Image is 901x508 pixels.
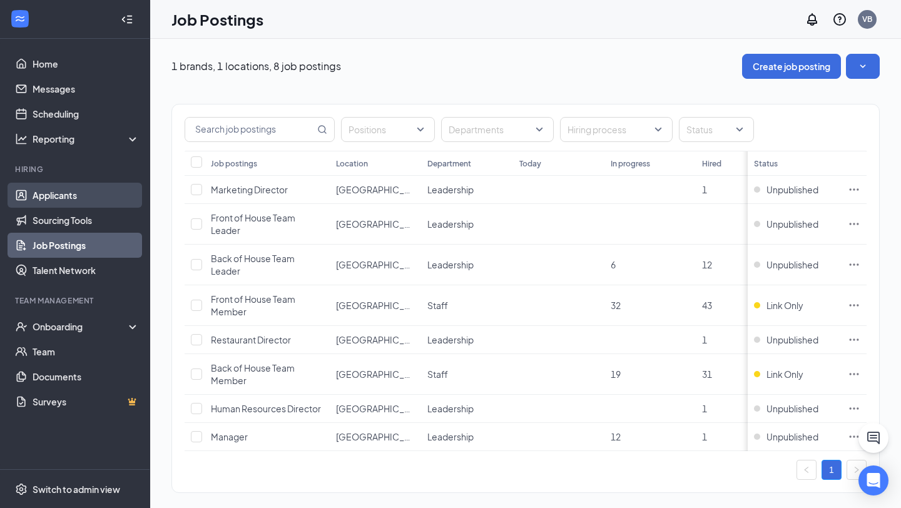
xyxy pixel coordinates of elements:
[858,465,888,495] div: Open Intercom Messenger
[702,334,707,345] span: 1
[797,460,817,480] li: Previous Page
[604,151,696,176] th: In progress
[427,300,448,311] span: Staff
[211,253,295,277] span: Back of House Team Leader
[171,9,263,30] h1: Job Postings
[803,466,810,474] span: left
[336,259,427,270] span: [GEOGRAPHIC_DATA]
[702,403,707,414] span: 1
[33,208,140,233] a: Sourcing Tools
[33,51,140,76] a: Home
[33,233,140,258] a: Job Postings
[702,259,712,270] span: 12
[858,423,888,453] button: ChatActive
[805,12,820,27] svg: Notifications
[513,151,604,176] th: Today
[848,218,860,230] svg: Ellipses
[611,368,621,380] span: 19
[611,259,616,270] span: 6
[427,158,471,169] div: Department
[611,431,621,442] span: 12
[211,334,291,345] span: Restaurant Director
[427,259,474,270] span: Leadership
[33,389,140,414] a: SurveysCrown
[15,164,137,175] div: Hiring
[33,133,140,145] div: Reporting
[336,431,427,442] span: [GEOGRAPHIC_DATA]
[15,295,137,306] div: Team Management
[748,151,842,176] th: Status
[848,183,860,196] svg: Ellipses
[33,364,140,389] a: Documents
[848,368,860,380] svg: Ellipses
[330,423,421,451] td: Expressway Plaza
[427,184,474,195] span: Leadership
[866,430,881,445] svg: ChatActive
[427,403,474,414] span: Leadership
[330,285,421,326] td: Expressway Plaza
[766,430,818,443] span: Unpublished
[766,183,818,196] span: Unpublished
[846,54,880,79] button: SmallChevronDown
[848,402,860,415] svg: Ellipses
[211,212,295,236] span: Front of House Team Leader
[421,245,512,285] td: Leadership
[330,245,421,285] td: Expressway Plaza
[421,423,512,451] td: Leadership
[847,460,867,480] button: right
[33,183,140,208] a: Applicants
[336,368,427,380] span: [GEOGRAPHIC_DATA]
[742,54,841,79] button: Create job posting
[797,460,817,480] button: left
[421,204,512,245] td: Leadership
[185,118,315,141] input: Search job postings
[330,326,421,354] td: Expressway Plaza
[336,218,427,230] span: [GEOGRAPHIC_DATA]
[33,258,140,283] a: Talent Network
[848,430,860,443] svg: Ellipses
[848,333,860,346] svg: Ellipses
[33,483,120,495] div: Switch to admin view
[822,460,841,479] a: 1
[336,334,427,345] span: [GEOGRAPHIC_DATA]
[766,218,818,230] span: Unpublished
[317,124,327,135] svg: MagnifyingGlass
[33,320,129,333] div: Onboarding
[330,354,421,395] td: Expressway Plaza
[702,368,712,380] span: 31
[211,184,288,195] span: Marketing Director
[211,158,257,169] div: Job postings
[336,158,368,169] div: Location
[211,431,248,442] span: Manager
[862,14,872,24] div: VB
[766,402,818,415] span: Unpublished
[702,184,707,195] span: 1
[336,184,427,195] span: [GEOGRAPHIC_DATA]
[702,431,707,442] span: 1
[171,59,341,73] p: 1 brands, 1 locations, 8 job postings
[427,334,474,345] span: Leadership
[848,258,860,271] svg: Ellipses
[766,299,803,312] span: Link Only
[696,151,787,176] th: Hired
[421,285,512,326] td: Staff
[121,13,133,26] svg: Collapse
[421,326,512,354] td: Leadership
[330,395,421,423] td: Expressway Plaza
[33,76,140,101] a: Messages
[421,395,512,423] td: Leadership
[211,403,321,414] span: Human Resources Director
[14,13,26,25] svg: WorkstreamLogo
[421,354,512,395] td: Staff
[427,368,448,380] span: Staff
[421,176,512,204] td: Leadership
[33,101,140,126] a: Scheduling
[336,403,427,414] span: [GEOGRAPHIC_DATA]
[211,293,295,317] span: Front of House Team Member
[766,333,818,346] span: Unpublished
[847,460,867,480] li: Next Page
[427,218,474,230] span: Leadership
[822,460,842,480] li: 1
[211,362,295,386] span: Back of House Team Member
[33,339,140,364] a: Team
